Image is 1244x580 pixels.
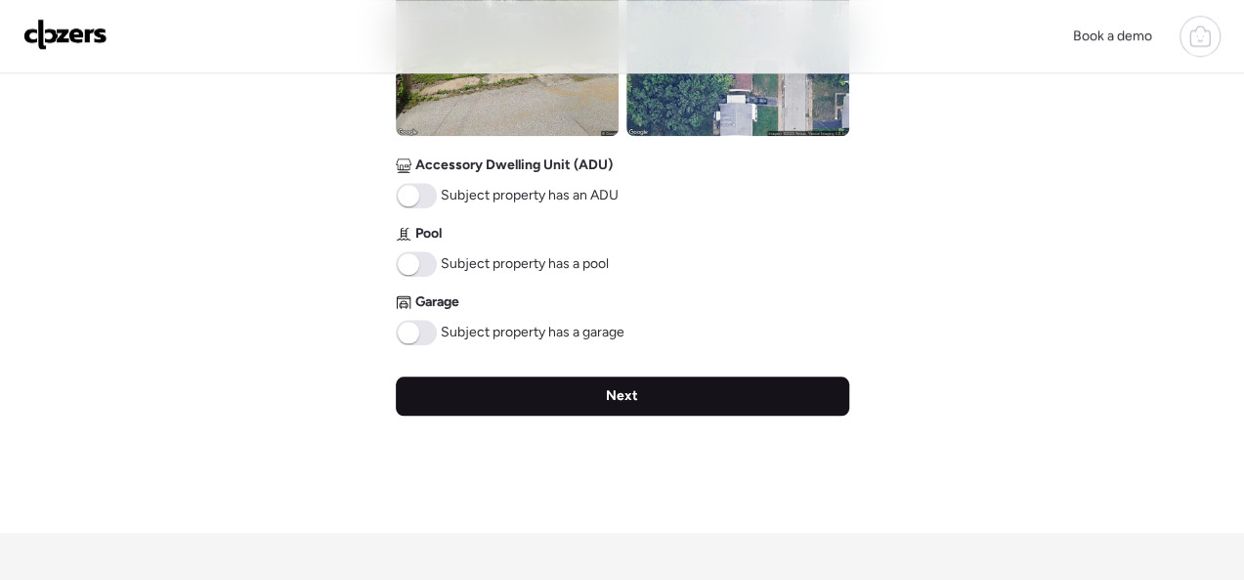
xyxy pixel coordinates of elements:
[23,19,107,50] img: Logo
[415,156,613,175] span: Accessory Dwelling Unit (ADU)
[606,386,638,406] span: Next
[415,292,459,312] span: Garage
[1073,27,1152,44] span: Book a demo
[441,323,624,342] span: Subject property has a garage
[441,254,609,274] span: Subject property has a pool
[441,186,619,205] span: Subject property has an ADU
[415,224,442,244] span: Pool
